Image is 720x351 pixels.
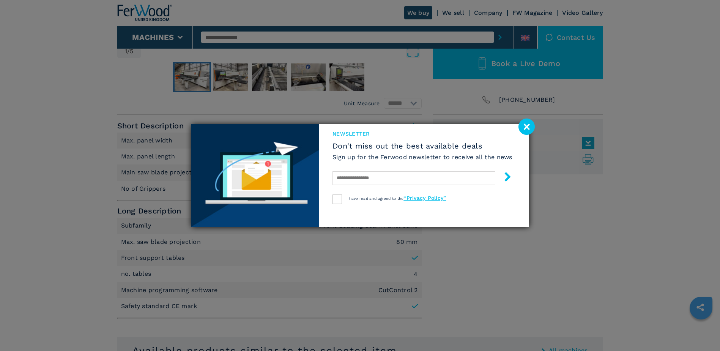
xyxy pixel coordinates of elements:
[495,169,512,187] button: submit-button
[347,196,446,201] span: I have read and agreed to the
[332,153,512,161] h6: Sign up for the Ferwood newsletter to receive all the news
[403,195,446,201] a: “Privacy Policy”
[332,130,512,138] span: newsletter
[332,141,512,150] span: Don't miss out the best available deals
[191,124,320,227] img: Newsletter image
